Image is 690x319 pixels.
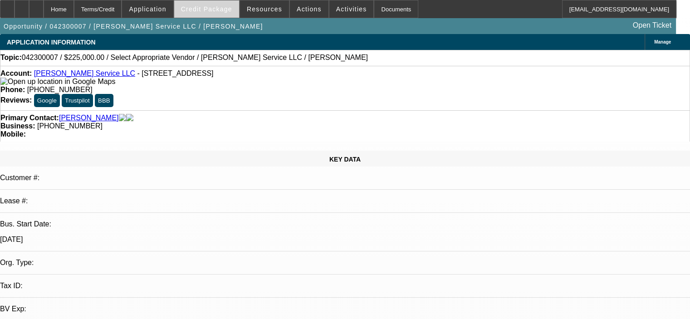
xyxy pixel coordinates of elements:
button: BBB [95,94,113,107]
span: [PHONE_NUMBER] [37,122,103,130]
a: [PERSON_NAME] Service LLC [34,69,135,77]
strong: Primary Contact: [0,114,59,122]
a: [PERSON_NAME] [59,114,119,122]
span: - [STREET_ADDRESS] [137,69,213,77]
button: Actions [290,0,328,18]
strong: Business: [0,122,35,130]
span: KEY DATA [329,156,361,163]
span: Activities [336,5,367,13]
span: Opportunity / 042300007 / [PERSON_NAME] Service LLC / [PERSON_NAME] [4,23,263,30]
span: Manage [654,39,671,44]
span: Application [129,5,166,13]
strong: Mobile: [0,130,26,138]
span: Actions [297,5,322,13]
a: View Google Maps [0,78,115,85]
img: facebook-icon.png [119,114,126,122]
strong: Account: [0,69,32,77]
span: [PHONE_NUMBER] [27,86,93,93]
img: Open up location in Google Maps [0,78,115,86]
button: Trustpilot [62,94,93,107]
img: linkedin-icon.png [126,114,133,122]
strong: Topic: [0,54,22,62]
strong: Phone: [0,86,25,93]
span: APPLICATION INFORMATION [7,39,95,46]
a: Open Ticket [629,18,675,33]
span: Resources [247,5,282,13]
button: Activities [329,0,374,18]
span: 042300007 / $225,000.00 / Select Appropriate Vendor / [PERSON_NAME] Service LLC / [PERSON_NAME] [22,54,368,62]
button: Google [34,94,60,107]
button: Resources [240,0,289,18]
button: Application [122,0,173,18]
span: Credit Package [181,5,232,13]
strong: Reviews: [0,96,32,104]
button: Credit Package [174,0,239,18]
